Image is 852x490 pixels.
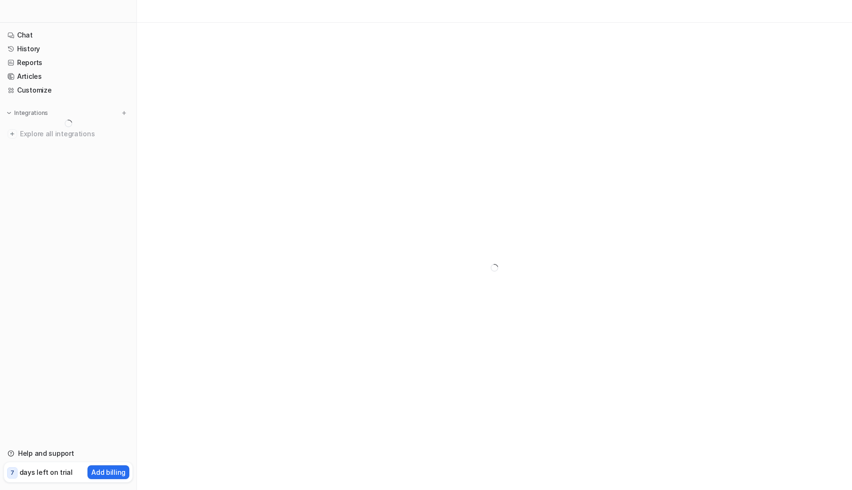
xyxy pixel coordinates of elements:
img: explore all integrations [8,129,17,139]
a: Articles [4,70,133,83]
img: expand menu [6,110,12,116]
a: History [4,42,133,56]
button: Add billing [87,465,129,479]
a: Customize [4,84,133,97]
p: Integrations [14,109,48,117]
p: days left on trial [19,467,73,477]
span: Explore all integrations [20,126,129,141]
a: Reports [4,56,133,69]
p: Add billing [91,467,126,477]
p: 7 [10,469,14,477]
img: menu_add.svg [121,110,127,116]
a: Explore all integrations [4,127,133,141]
a: Help and support [4,447,133,460]
button: Integrations [4,108,51,118]
a: Chat [4,28,133,42]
